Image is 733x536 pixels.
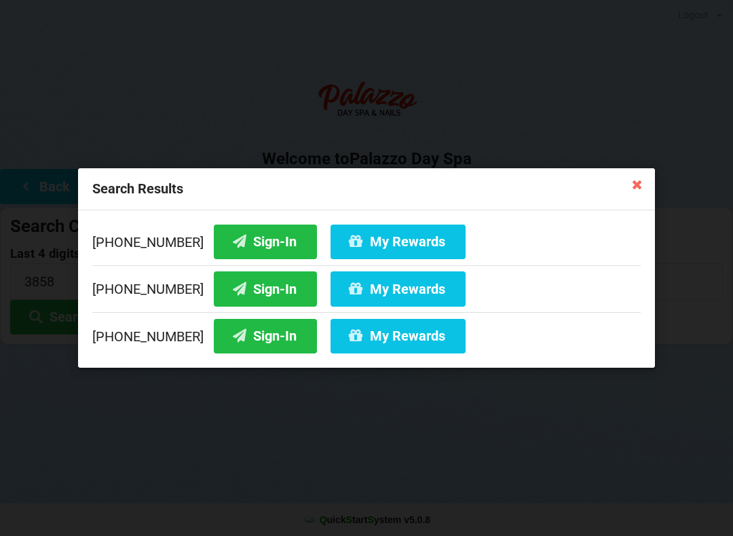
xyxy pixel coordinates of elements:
[92,225,641,265] div: [PHONE_NUMBER]
[331,225,466,259] button: My Rewards
[78,168,655,210] div: Search Results
[92,265,641,313] div: [PHONE_NUMBER]
[331,319,466,353] button: My Rewards
[214,225,317,259] button: Sign-In
[331,271,466,306] button: My Rewards
[214,319,317,353] button: Sign-In
[92,312,641,353] div: [PHONE_NUMBER]
[214,271,317,306] button: Sign-In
